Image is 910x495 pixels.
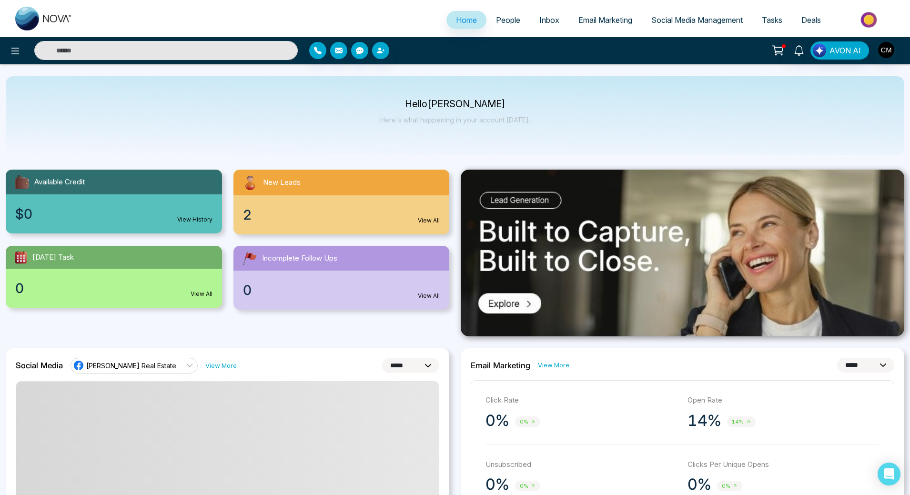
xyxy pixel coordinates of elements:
h2: Social Media [16,361,63,370]
span: [PERSON_NAME] Real Estate [86,361,176,370]
button: AVON AI [810,41,869,60]
p: Here's what happening in your account [DATE]. [380,116,530,124]
span: Incomplete Follow Ups [262,253,337,264]
a: View All [418,292,440,300]
a: Inbox [530,11,569,29]
img: User Avatar [878,42,894,58]
span: New Leads [263,177,301,188]
p: Unsubscribed [485,459,678,470]
span: Inbox [539,15,559,25]
a: People [486,11,530,29]
p: Clicks Per Unique Opens [688,459,880,470]
p: 0% [485,411,509,430]
a: Social Media Management [642,11,752,29]
img: availableCredit.svg [13,173,30,191]
a: Deals [792,11,830,29]
a: Incomplete Follow Ups0View All [228,246,455,310]
span: 0% [717,481,742,492]
a: View More [205,361,237,370]
span: Deals [801,15,821,25]
p: Hello [PERSON_NAME] [380,100,530,108]
a: Home [446,11,486,29]
p: 14% [688,411,721,430]
span: Social Media Management [651,15,743,25]
img: Lead Flow [813,44,826,57]
span: Tasks [762,15,782,25]
p: 0% [688,475,711,494]
a: View All [418,216,440,225]
div: Open Intercom Messenger [878,463,900,485]
img: Nova CRM Logo [15,7,72,30]
span: AVON AI [829,45,861,56]
span: 0 [15,278,24,298]
a: New Leads2View All [228,170,455,234]
img: todayTask.svg [13,250,29,265]
a: View All [191,290,212,298]
span: 14% [727,416,756,427]
span: 0 [243,280,252,300]
h2: Email Marketing [471,361,530,370]
span: $0 [15,204,32,224]
p: Open Rate [688,395,880,406]
p: 0% [485,475,509,494]
img: newLeads.svg [241,173,259,192]
span: Available Credit [34,177,85,188]
span: 2 [243,205,252,225]
a: View History [177,215,212,224]
a: Tasks [752,11,792,29]
span: People [496,15,520,25]
span: Home [456,15,477,25]
p: Click Rate [485,395,678,406]
span: [DATE] Task [32,252,74,263]
a: Email Marketing [569,11,642,29]
img: followUps.svg [241,250,258,267]
img: . [461,170,904,336]
span: 0% [515,481,540,492]
span: 0% [515,416,540,427]
a: View More [538,361,569,370]
img: Market-place.gif [835,9,904,30]
span: Email Marketing [578,15,632,25]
